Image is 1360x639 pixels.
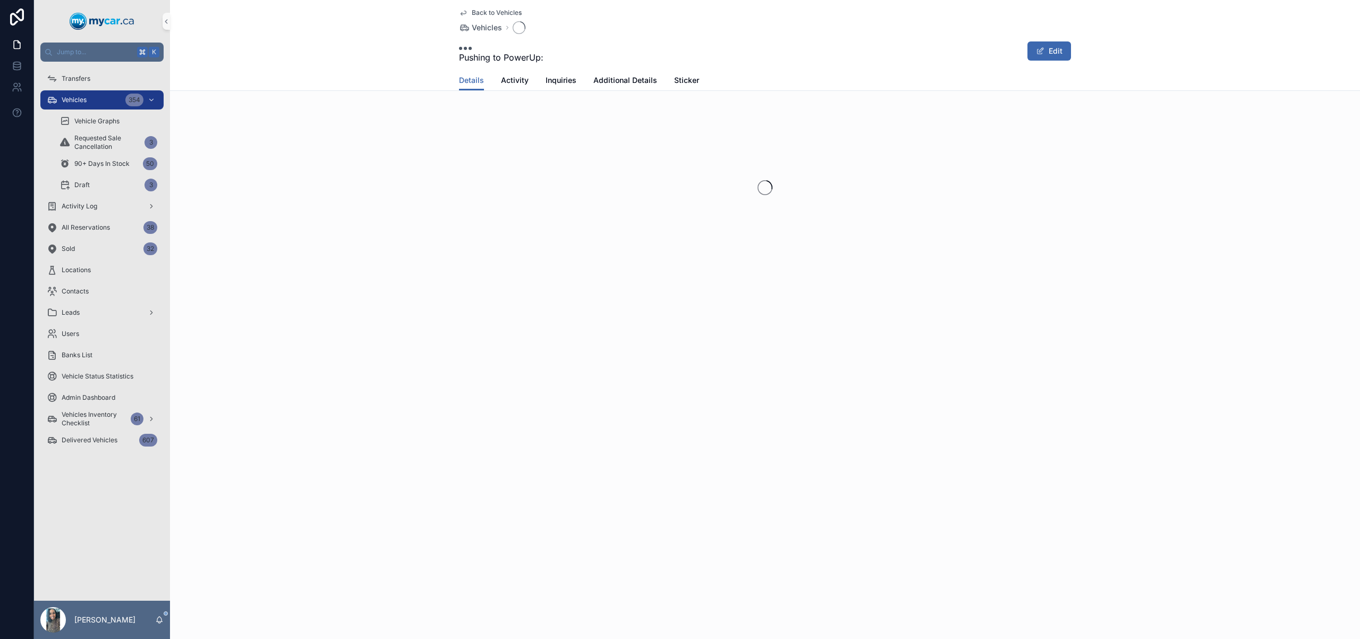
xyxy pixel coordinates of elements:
span: Vehicles [62,96,87,104]
span: Transfers [62,74,90,83]
span: Pushing to PowerUp: [459,51,543,64]
span: Delivered Vehicles [62,436,117,444]
div: 3 [144,179,157,191]
span: Activity [501,75,529,86]
div: scrollable content [34,62,170,464]
button: Jump to...K [40,43,164,62]
a: Draft3 [53,175,164,195]
span: Activity Log [62,202,97,211]
p: [PERSON_NAME] [74,615,135,625]
span: All Reservations [62,223,110,232]
div: 61 [131,413,143,425]
a: Contacts [40,282,164,301]
span: Additional Details [593,75,657,86]
span: Banks List [62,351,92,359]
a: Vehicle Graphs [53,112,164,131]
a: Admin Dashboard [40,388,164,407]
span: Jump to... [57,48,133,56]
a: Vehicles Inventory Checklist61 [40,409,164,428]
a: Sticker [674,71,699,92]
span: Back to Vehicles [472,9,522,17]
a: Users [40,324,164,343]
a: Vehicle Status Statistics [40,367,164,386]
img: App logo [70,13,134,30]
span: Locations [62,266,91,274]
div: 354 [125,94,143,106]
span: Vehicle Status Statistics [62,372,133,381]
span: Contacts [62,287,89,296]
span: Sold [62,245,75,253]
a: Activity Log [40,197,164,216]
span: K [150,48,158,56]
a: Additional Details [593,71,657,92]
a: Transfers [40,69,164,88]
div: 50 [143,157,157,170]
span: Sticker [674,75,699,86]
a: Requested Sale Cancellation3 [53,133,164,152]
a: All Reservations38 [40,218,164,237]
a: Vehicles354 [40,90,164,110]
span: Vehicle Graphs [74,117,120,125]
span: 90+ Days In Stock [74,159,130,168]
button: Edit [1027,41,1071,61]
a: Sold32 [40,239,164,258]
a: 90+ Days In Stock50 [53,154,164,173]
a: Locations [40,260,164,280]
span: Vehicles Inventory Checklist [62,410,126,427]
a: Back to Vehicles [459,9,522,17]
div: 607 [139,434,157,447]
a: Activity [501,71,529,92]
a: Inquiries [546,71,576,92]
span: Leads [62,308,80,317]
span: Admin Dashboard [62,393,115,402]
div: 38 [143,221,157,234]
span: Details [459,75,484,86]
a: Delivered Vehicles607 [40,431,164,450]
span: Draft [74,181,90,189]
a: Vehicles [459,22,502,33]
div: 32 [143,242,157,255]
span: Inquiries [546,75,576,86]
a: Leads [40,303,164,322]
a: Banks List [40,346,164,365]
span: Users [62,330,79,338]
a: Details [459,71,484,91]
span: Requested Sale Cancellation [74,134,140,151]
div: 3 [144,136,157,149]
span: Vehicles [472,22,502,33]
